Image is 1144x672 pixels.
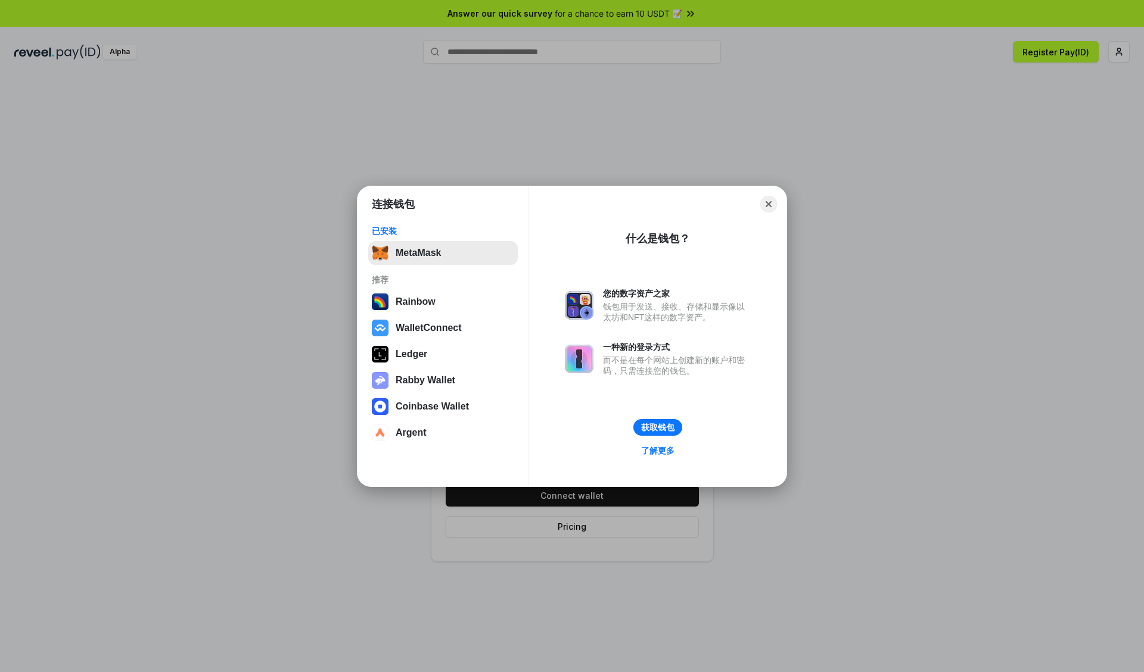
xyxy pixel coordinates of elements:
[368,241,518,265] button: MetaMask
[372,398,388,415] img: svg+xml,%3Csvg%20width%3D%2228%22%20height%3D%2228%22%20viewBox%3D%220%200%2028%2028%22%20fill%3D...
[633,419,682,436] button: 获取钱包
[626,232,690,246] div: 什么是钱包？
[396,401,469,412] div: Coinbase Wallet
[372,372,388,389] img: svg+xml,%3Csvg%20xmlns%3D%22http%3A%2F%2Fwww.w3.org%2F2000%2Fsvg%22%20fill%3D%22none%22%20viewBox...
[396,248,441,258] div: MetaMask
[641,445,674,456] div: 了解更多
[372,293,388,310] img: svg+xml,%3Csvg%20width%3D%22120%22%20height%3D%22120%22%20viewBox%3D%220%200%20120%20120%22%20fil...
[641,422,674,433] div: 获取钱包
[396,375,455,386] div: Rabby Wallet
[760,196,777,212] button: Close
[372,274,514,285] div: 推荐
[372,424,388,441] img: svg+xml,%3Csvg%20width%3D%2228%22%20height%3D%2228%22%20viewBox%3D%220%200%2028%2028%22%20fill%3D...
[603,288,751,299] div: 您的数字资产之家
[396,323,462,333] div: WalletConnect
[368,316,518,340] button: WalletConnect
[396,427,427,438] div: Argent
[603,301,751,323] div: 钱包用于发送、接收、存储和显示像以太坊和NFT这样的数字资产。
[372,245,388,261] img: svg+xml,%3Csvg%20fill%3D%22none%22%20height%3D%2233%22%20viewBox%3D%220%200%2035%2033%22%20width%...
[368,342,518,366] button: Ledger
[565,291,593,320] img: svg+xml,%3Csvg%20xmlns%3D%22http%3A%2F%2Fwww.w3.org%2F2000%2Fsvg%22%20fill%3D%22none%22%20viewBox...
[368,368,518,392] button: Rabby Wallet
[396,349,427,360] div: Ledger
[603,355,751,376] div: 而不是在每个网站上创建新的账户和密码，只需连接您的钱包。
[368,395,518,418] button: Coinbase Wallet
[396,296,436,307] div: Rainbow
[565,345,593,373] img: svg+xml,%3Csvg%20xmlns%3D%22http%3A%2F%2Fwww.w3.org%2F2000%2Fsvg%22%20fill%3D%22none%22%20viewBox...
[372,226,514,236] div: 已安装
[372,320,388,336] img: svg+xml,%3Csvg%20width%3D%2228%22%20height%3D%2228%22%20viewBox%3D%220%200%2028%2028%22%20fill%3D...
[368,290,518,314] button: Rainbow
[603,342,751,352] div: 一种新的登录方式
[372,197,415,211] h1: 连接钱包
[634,443,682,458] a: 了解更多
[372,346,388,362] img: svg+xml,%3Csvg%20xmlns%3D%22http%3A%2F%2Fwww.w3.org%2F2000%2Fsvg%22%20width%3D%2228%22%20height%3...
[368,421,518,445] button: Argent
